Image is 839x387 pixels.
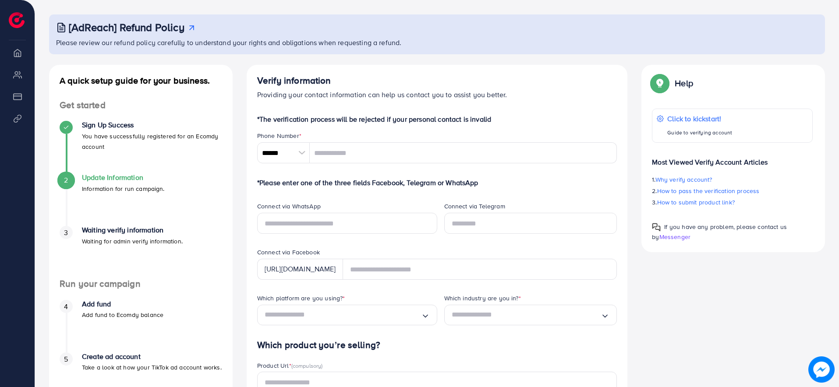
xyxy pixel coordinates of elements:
h4: Get started [49,100,233,111]
img: Popup guide [652,75,668,91]
h3: [AdReach] Refund Policy [69,21,184,34]
p: Take a look at how your TikTok ad account works. [82,362,222,373]
h4: Sign Up Success [82,121,222,129]
p: Guide to verifying account [667,127,732,138]
p: Add fund to Ecomdy balance [82,310,163,320]
span: Why verify account? [655,175,712,184]
span: Messenger [659,232,690,241]
div: Search for option [444,305,617,325]
img: Popup guide [652,223,661,232]
label: Which platform are you using? [257,294,345,303]
label: Connect via Telegram [444,202,505,211]
h4: A quick setup guide for your business. [49,75,233,86]
span: If you have any problem, please contact us by [652,222,787,241]
p: *Please enter one of the three fields Facebook, Telegram or WhatsApp [257,177,617,188]
div: [URL][DOMAIN_NAME] [257,259,343,280]
p: Help [675,78,693,88]
p: Most Viewed Verify Account Articles [652,150,813,167]
span: 4 [64,302,68,312]
p: *The verification process will be rejected if your personal contact is invalid [257,114,617,124]
label: Connect via WhatsApp [257,202,321,211]
h4: Create ad account [82,352,222,361]
h4: Run your campaign [49,278,233,289]
label: Product Url [257,361,323,370]
li: Waiting verify information [49,226,233,278]
span: 5 [64,354,68,364]
p: 3. [652,197,813,208]
p: Click to kickstart! [667,113,732,124]
h4: Verify information [257,75,617,86]
h4: Add fund [82,300,163,308]
li: Sign Up Success [49,121,233,173]
h4: Which product you’re selling? [257,340,617,351]
span: 2 [64,175,68,185]
h4: Update Information [82,173,165,182]
input: Search for option [452,308,601,322]
img: image [808,356,835,383]
label: Connect via Facebook [257,248,320,257]
span: How to pass the verification process [657,186,760,195]
li: Add fund [49,300,233,352]
p: Waiting for admin verify information. [82,236,183,246]
p: Providing your contact information can help us contact you to assist you better. [257,89,617,100]
h4: Waiting verify information [82,226,183,234]
label: Phone Number [257,131,301,140]
label: Which industry are you in? [444,294,521,303]
span: (compulsory) [291,362,323,369]
span: 3 [64,228,68,238]
p: You have successfully registered for an Ecomdy account [82,131,222,152]
li: Update Information [49,173,233,226]
img: logo [9,12,25,28]
input: Search for option [265,308,421,322]
span: How to submit product link? [657,198,735,207]
div: Search for option [257,305,437,325]
p: 2. [652,186,813,196]
p: Information for run campaign. [82,183,165,194]
p: Please review our refund policy carefully to understand your rights and obligations when requesti... [56,37,820,48]
p: 1. [652,174,813,185]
